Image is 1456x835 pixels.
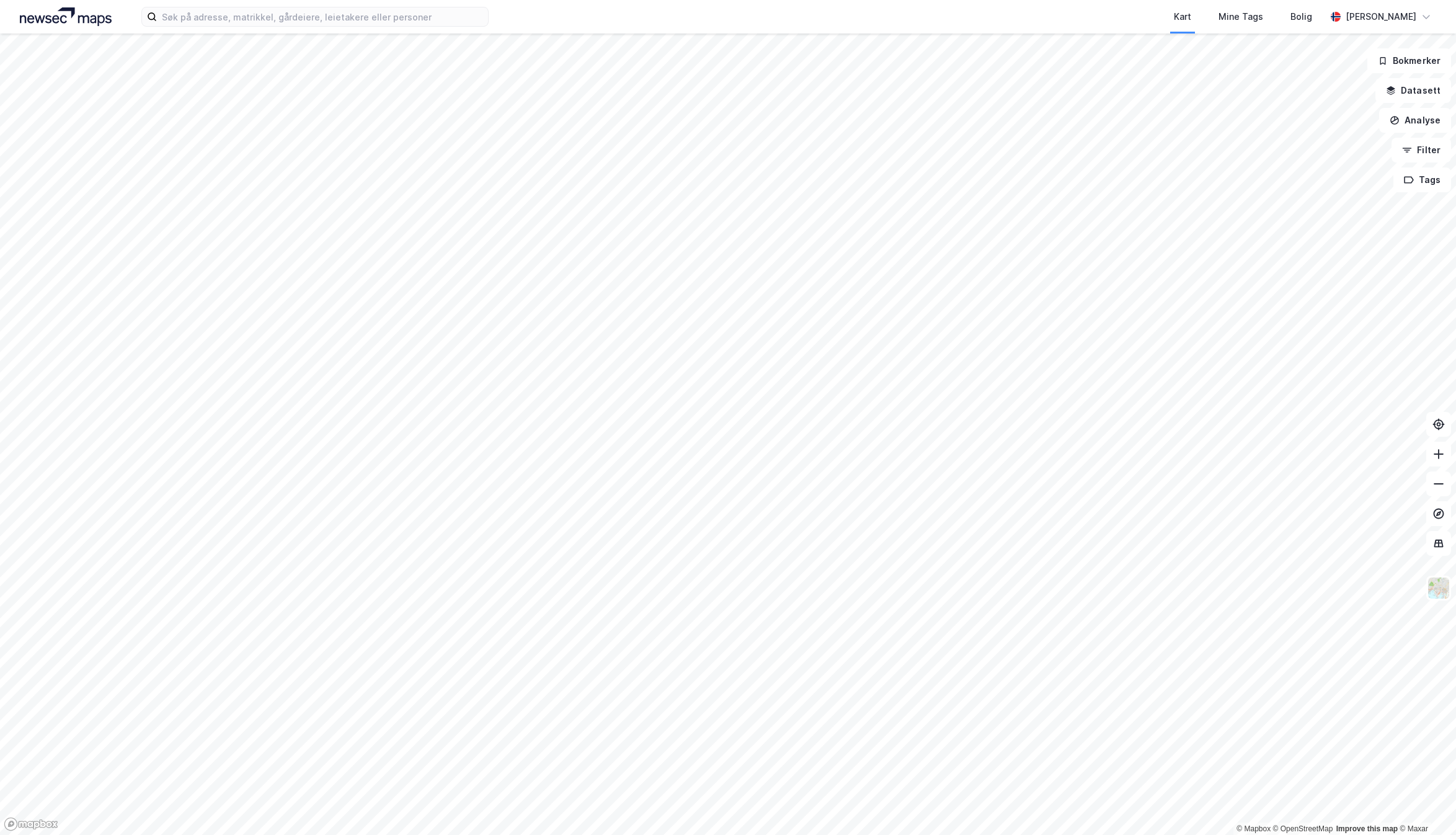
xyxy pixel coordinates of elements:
div: Bolig [1290,9,1312,24]
a: Improve this map [1336,824,1398,833]
img: Z [1427,576,1450,600]
button: Bokmerker [1367,48,1451,73]
button: Datasett [1375,78,1451,103]
input: Søk på adresse, matrikkel, gårdeiere, leietakere eller personer [157,7,488,26]
button: Tags [1393,167,1451,192]
div: Mine Tags [1219,9,1263,24]
a: OpenStreetMap [1273,824,1333,833]
a: Mapbox [1236,824,1271,833]
img: logo.a4113a55bc3d86da70a041830d287a7e.svg [20,7,112,26]
iframe: Chat Widget [1394,775,1456,835]
a: Mapbox homepage [4,817,58,831]
button: Filter [1392,138,1451,163]
div: Kart [1174,9,1191,24]
button: Analyse [1379,108,1451,133]
div: [PERSON_NAME] [1346,9,1416,24]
